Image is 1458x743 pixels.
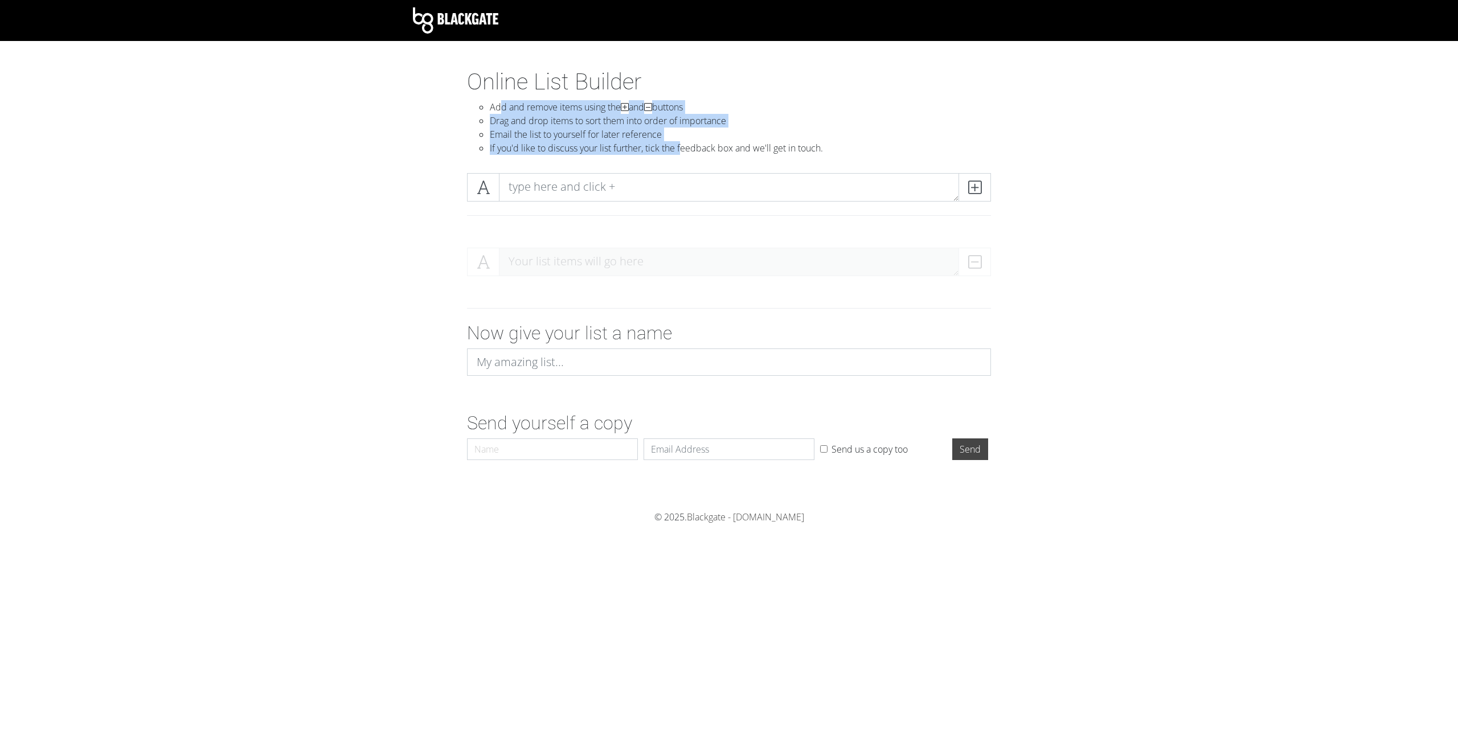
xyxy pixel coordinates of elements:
[467,68,991,96] h1: Online List Builder
[467,348,991,376] input: My amazing list...
[490,141,991,155] li: If you'd like to discuss your list further, tick the feedback box and we'll get in touch.
[413,510,1045,524] div: © 2025.
[644,438,814,460] input: Email Address
[952,438,988,460] input: Send
[490,114,991,128] li: Drag and drop items to sort them into order of importance
[490,100,991,114] li: Add and remove items using the and buttons
[467,412,991,434] h2: Send yourself a copy
[467,438,638,460] input: Name
[832,442,908,456] label: Send us a copy too
[467,322,991,344] h2: Now give your list a name
[687,511,804,523] a: Blackgate - [DOMAIN_NAME]
[490,128,991,141] li: Email the list to yourself for later reference
[413,7,498,34] img: Blackgate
